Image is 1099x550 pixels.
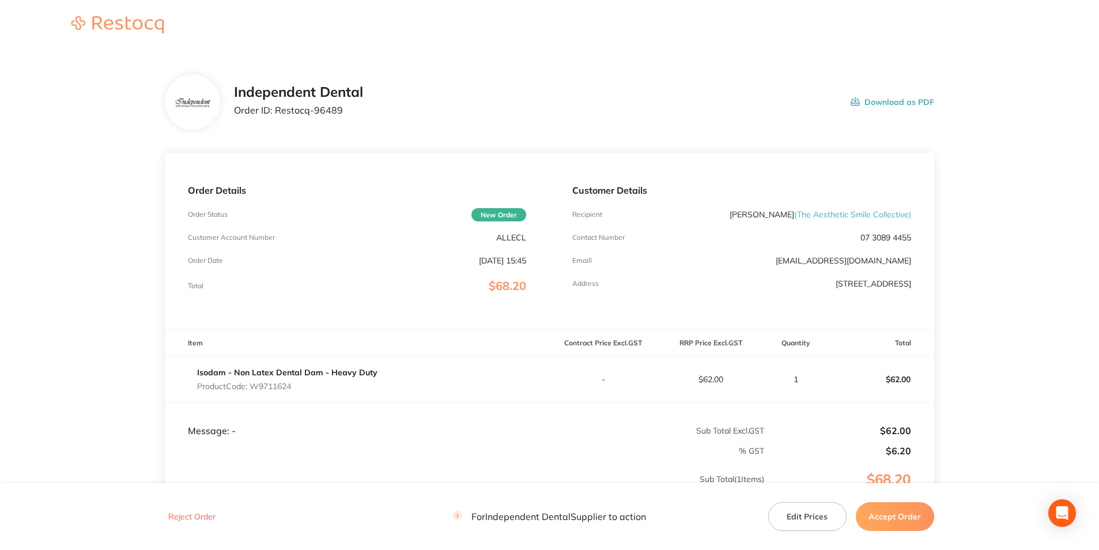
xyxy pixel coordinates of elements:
p: Order ID: Restocq- 96489 [234,105,363,115]
p: Order Status [188,210,228,219]
p: [PERSON_NAME] [730,210,911,219]
p: $68.20 [765,472,934,511]
a: Isodam - Non Latex Dental Dam - Heavy Duty [197,367,377,378]
p: Order Details [188,185,526,195]
p: [DATE] 15:45 [479,256,526,265]
p: $6.20 [765,446,911,456]
button: Download as PDF [851,84,934,120]
span: New Order [471,208,526,221]
p: - [550,375,656,384]
p: Sub Total ( 1 Items) [165,474,764,507]
p: $62.00 [765,425,911,436]
th: Contract Price Excl. GST [549,330,657,357]
p: % GST [165,446,764,455]
span: ( The Aesthetic Smile Collective ) [794,209,911,220]
button: Edit Prices [768,502,847,531]
p: Customer Details [572,185,911,195]
img: Restocq logo [60,16,175,33]
h2: Independent Dental [234,84,363,100]
th: Item [165,330,549,357]
p: Total [188,282,203,290]
th: Quantity [765,330,826,357]
td: Message: - [165,402,549,436]
th: RRP Price Excl. GST [657,330,765,357]
div: Open Intercom Messenger [1048,499,1076,527]
p: Recipient [572,210,602,219]
button: Reject Order [165,512,219,522]
p: Emaill [572,257,592,265]
p: Order Date [188,257,223,265]
p: [STREET_ADDRESS] [836,279,911,288]
p: 07 3089 4455 [860,233,911,242]
span: $68.20 [489,278,526,293]
p: Customer Account Number [188,233,275,242]
p: ALLECL [496,233,526,242]
p: Product Code: W9711624 [197,382,377,391]
p: $62.00 [658,375,764,384]
p: $62.00 [827,366,934,393]
button: Accept Order [856,502,934,531]
p: Contact Number [572,233,625,242]
p: For Independent Dental Supplier to action [453,511,646,522]
img: bzV5Y2k1dA [173,97,211,108]
p: 1 [765,375,826,384]
a: Restocq logo [60,16,175,35]
a: [EMAIL_ADDRESS][DOMAIN_NAME] [776,255,911,266]
th: Total [826,330,934,357]
p: Address [572,280,599,288]
p: Sub Total Excl. GST [550,426,764,435]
